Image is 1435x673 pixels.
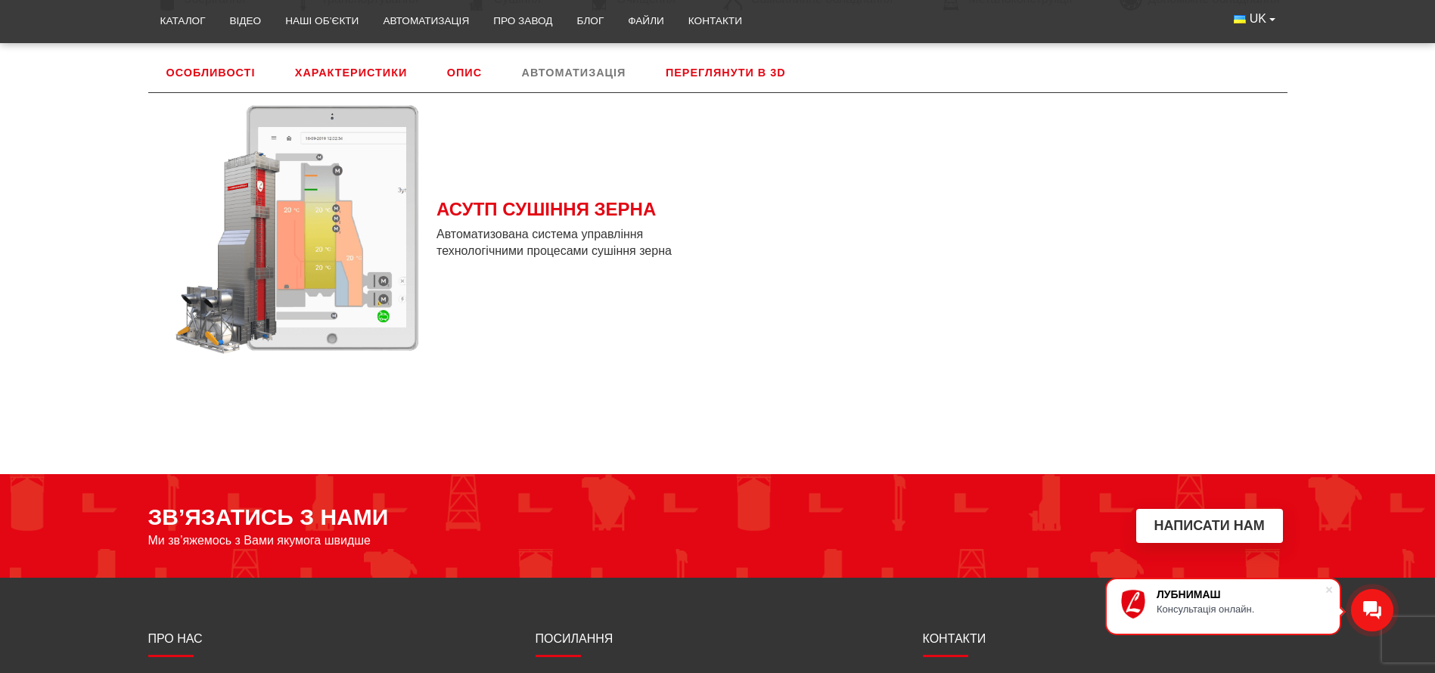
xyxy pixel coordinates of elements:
[676,5,754,38] a: Контакти
[436,197,707,222] span: АСУТП СУШІННЯ ЗЕРНА
[1157,603,1325,615] div: Консультація онлайн.
[429,53,500,92] a: Опис
[1136,509,1283,543] button: Написати нам
[148,53,274,92] a: Особливості
[371,5,481,38] a: Автоматизація
[648,53,804,92] a: Переглянути в 3D
[436,197,707,226] a: АСУТП СУШІННЯ ЗЕРНА
[277,53,425,92] a: Характеристики
[504,53,645,92] a: Автоматизація
[148,632,203,645] span: Про нас
[436,226,707,260] span: Автоматизована система управління технологічними процесами сушіння зерна
[1157,588,1325,600] div: ЛУБНИМАШ
[481,5,564,38] a: Про завод
[1222,5,1287,33] button: UK
[218,5,274,38] a: Відео
[923,632,986,645] span: Контакти
[148,5,218,38] a: Каталог
[148,504,389,530] span: ЗВ’ЯЗАТИСЬ З НАМИ
[148,534,371,547] span: Ми зв’яжемось з Вами якумога швидше
[564,5,616,38] a: Блог
[1250,11,1266,27] span: UK
[616,5,676,38] a: Файли
[1234,15,1246,23] img: Українська
[536,632,613,645] span: Посилання
[273,5,371,38] a: Наші об’єкти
